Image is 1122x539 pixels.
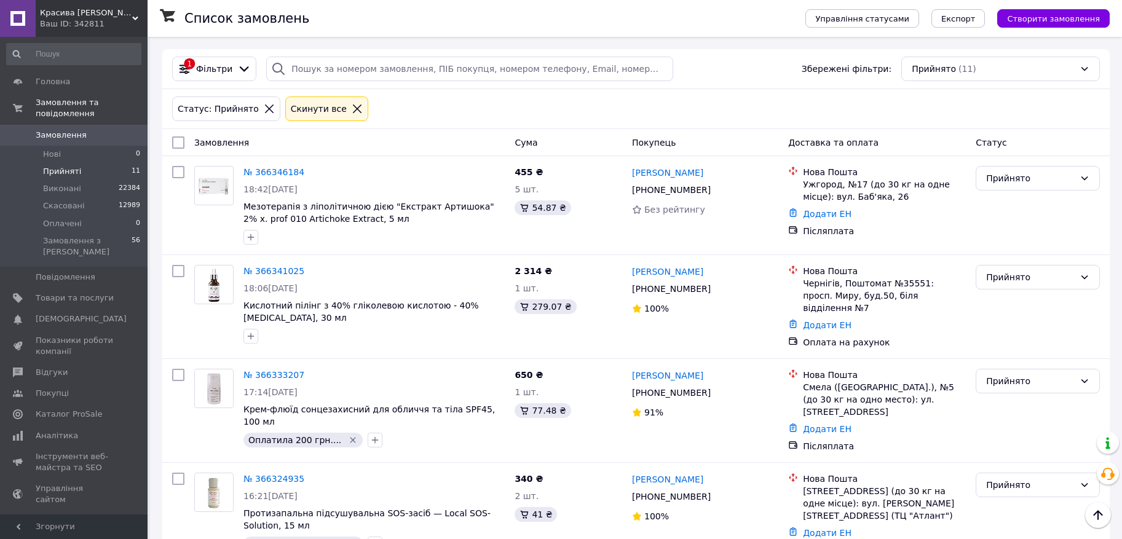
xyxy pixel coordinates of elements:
a: Фото товару [194,265,234,304]
span: 2 314 ₴ [515,266,552,276]
a: Фото товару [194,369,234,408]
div: Нова Пошта [803,265,966,277]
span: Інструменти веб-майстра та SEO [36,451,114,473]
span: (11) [958,64,976,74]
span: Покупець [632,138,676,148]
span: [PHONE_NUMBER] [632,388,711,398]
a: Додати ЕН [803,528,851,538]
a: [PERSON_NAME] [632,266,703,278]
span: Оплатила 200 грн.... [248,435,341,445]
span: Відгуки [36,367,68,378]
a: Додати ЕН [803,320,851,330]
span: 455 ₴ [515,167,543,177]
div: Нова Пошта [803,166,966,178]
div: Нова Пошта [803,369,966,381]
span: [DEMOGRAPHIC_DATA] [36,313,127,325]
div: Нова Пошта [803,473,966,485]
span: Замовлення з [PERSON_NAME] [43,235,132,258]
a: Крем-флюїд сонцезахисний для обличчя та тіла SPF45, 100 мл [243,404,495,427]
div: 77.48 ₴ [515,403,571,418]
img: Фото товару [195,173,233,197]
span: Cума [515,138,537,148]
span: Головна [36,76,70,87]
div: Прийнято [986,478,1075,492]
button: Управління статусами [805,9,919,28]
a: Створити замовлення [985,13,1110,23]
a: Додати ЕН [803,424,851,434]
span: 100% [644,304,669,313]
span: 18:06[DATE] [243,283,298,293]
span: Каталог ProSale [36,409,102,420]
div: Чернігів, Поштомат №35551: просп. Миру, буд.50, біля відділення №7 [803,277,966,314]
span: 0 [136,149,140,160]
div: Післяплата [803,440,966,452]
div: Смела ([GEOGRAPHIC_DATA].), №5 (до 30 кг на одно место): ул. [STREET_ADDRESS] [803,381,966,418]
a: Протизапальна підсушувальна SOS-засіб — Local SOS-Solution, 15 мл [243,508,491,530]
a: № 366341025 [243,266,304,276]
span: Красива Я [40,7,132,18]
span: Замовлення [194,138,249,148]
div: Ваш ID: 342811 [40,18,148,30]
span: 5 шт. [515,184,539,194]
span: 56 [132,235,140,258]
span: 18:42[DATE] [243,184,298,194]
svg: Видалити мітку [348,435,358,445]
a: [PERSON_NAME] [632,369,703,382]
span: 17:14[DATE] [243,387,298,397]
span: Показники роботи компанії [36,335,114,357]
div: Післяплата [803,225,966,237]
div: Статус: Прийнято [175,102,261,116]
a: № 366324935 [243,474,304,484]
a: № 366333207 [243,370,304,380]
span: Покупці [36,388,69,399]
span: Доставка та оплата [788,138,879,148]
button: Експорт [931,9,986,28]
span: 22384 [119,183,140,194]
span: 91% [644,407,663,417]
span: Експорт [941,14,976,23]
div: [STREET_ADDRESS] (до 30 кг на одне місце): вул. [PERSON_NAME][STREET_ADDRESS] (ТЦ "Атлант") [803,485,966,522]
a: Фото товару [194,473,234,512]
div: Ужгород, №17 (до 30 кг на одне місце): вул. Баб'яка, 26 [803,178,966,203]
img: Фото товару [195,370,233,407]
span: Повідомлення [36,272,95,283]
div: Прийнято [986,270,1075,284]
span: Оплачені [43,218,82,229]
span: Прийняті [43,166,81,177]
span: Збережені фільтри: [802,63,891,75]
span: 100% [644,511,669,521]
input: Пошук [6,43,141,65]
div: 41 ₴ [515,507,557,522]
span: Замовлення [36,130,87,141]
span: Прийнято [912,63,956,75]
span: Без рейтингу [644,205,705,214]
span: Управління статусами [815,14,909,23]
a: [PERSON_NAME] [632,473,703,486]
span: 1 шт. [515,283,539,293]
img: Фото товару [195,474,233,511]
div: 279.07 ₴ [515,299,576,314]
span: 0 [136,218,140,229]
a: [PERSON_NAME] [632,167,703,179]
div: Оплата на рахунок [803,336,966,348]
span: 11 [132,166,140,177]
span: Нові [43,149,61,160]
span: Замовлення та повідомлення [36,97,148,119]
div: Cкинути все [288,102,349,116]
a: Додати ЕН [803,209,851,219]
span: 1 шт. [515,387,539,397]
span: Товари та послуги [36,293,114,304]
span: Створити замовлення [1007,14,1100,23]
a: Кислотний пілінг з 40% гліколевою кислотою - 40% [MEDICAL_DATA], 30 мл [243,301,479,323]
a: Мезотерапія з ліполітичною дією "Екстракт Артишока" 2% x. prof 010 Artichoke Extract, 5 мл [243,202,494,224]
img: Фото товару [196,266,232,304]
span: Фільтри [196,63,232,75]
a: № 366346184 [243,167,304,177]
span: 2 шт. [515,491,539,501]
div: Прийнято [986,374,1075,388]
button: Наверх [1085,502,1111,528]
span: 12989 [119,200,140,211]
